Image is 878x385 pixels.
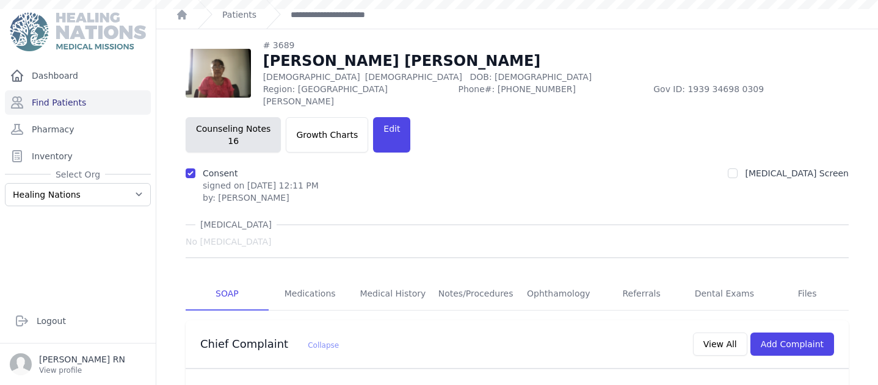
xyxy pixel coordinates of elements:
a: Edit [373,117,410,153]
p: [DEMOGRAPHIC_DATA] [263,71,849,83]
a: Pharmacy [5,117,151,142]
span: Region: [GEOGRAPHIC_DATA][PERSON_NAME] [263,83,451,107]
span: DOB: [DEMOGRAPHIC_DATA] [470,72,592,82]
p: View profile [39,365,125,375]
span: Select Org [51,168,105,181]
h3: Chief Complaint [200,337,339,351]
a: Patients [222,9,256,21]
a: Medications [269,278,352,311]
label: Consent [203,168,238,178]
button: Add Complaint [750,333,834,356]
span: No [MEDICAL_DATA] [186,236,271,248]
a: Ophthamology [517,278,600,311]
a: Files [766,278,849,311]
a: Referrals [600,278,683,311]
a: SOAP [186,278,269,311]
a: Growth Charts [286,117,368,153]
h1: [PERSON_NAME] [PERSON_NAME] [263,51,849,71]
span: Gov ID: 1939 34698 0309 [653,83,849,107]
p: [PERSON_NAME] RN [39,353,125,365]
a: [PERSON_NAME] RN View profile [10,353,146,375]
span: [DEMOGRAPHIC_DATA] [365,72,462,82]
span: Phone#: [PHONE_NUMBER] [458,83,646,107]
img: Medical Missions EMR [10,12,145,51]
p: signed on [DATE] 12:11 PM [203,179,319,192]
span: [MEDICAL_DATA] [195,218,277,231]
div: by: [PERSON_NAME] [203,192,319,204]
a: Inventory [5,144,151,168]
a: Dashboard [5,63,151,88]
div: # 3689 [263,39,849,51]
a: Dental Exams [683,278,766,311]
a: Notes/Procedures [434,278,517,311]
button: Counseling Notes16 [186,117,281,153]
nav: Tabs [186,278,849,311]
a: Logout [10,309,146,333]
button: View All [693,333,747,356]
a: Medical History [352,278,435,311]
img: MQ43ZgDx80PUMgu3BZ7gPfZwzsYUjIcP73Fzu6uT9P8HTv8cwKksWjYAAAAldEVYdGRhdGU6Y3JlYXRlADIwMjUtMDYtMTJUM... [186,49,251,98]
span: Collapse [308,341,339,350]
a: Find Patients [5,90,151,115]
label: [MEDICAL_DATA] Screen [745,168,849,178]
